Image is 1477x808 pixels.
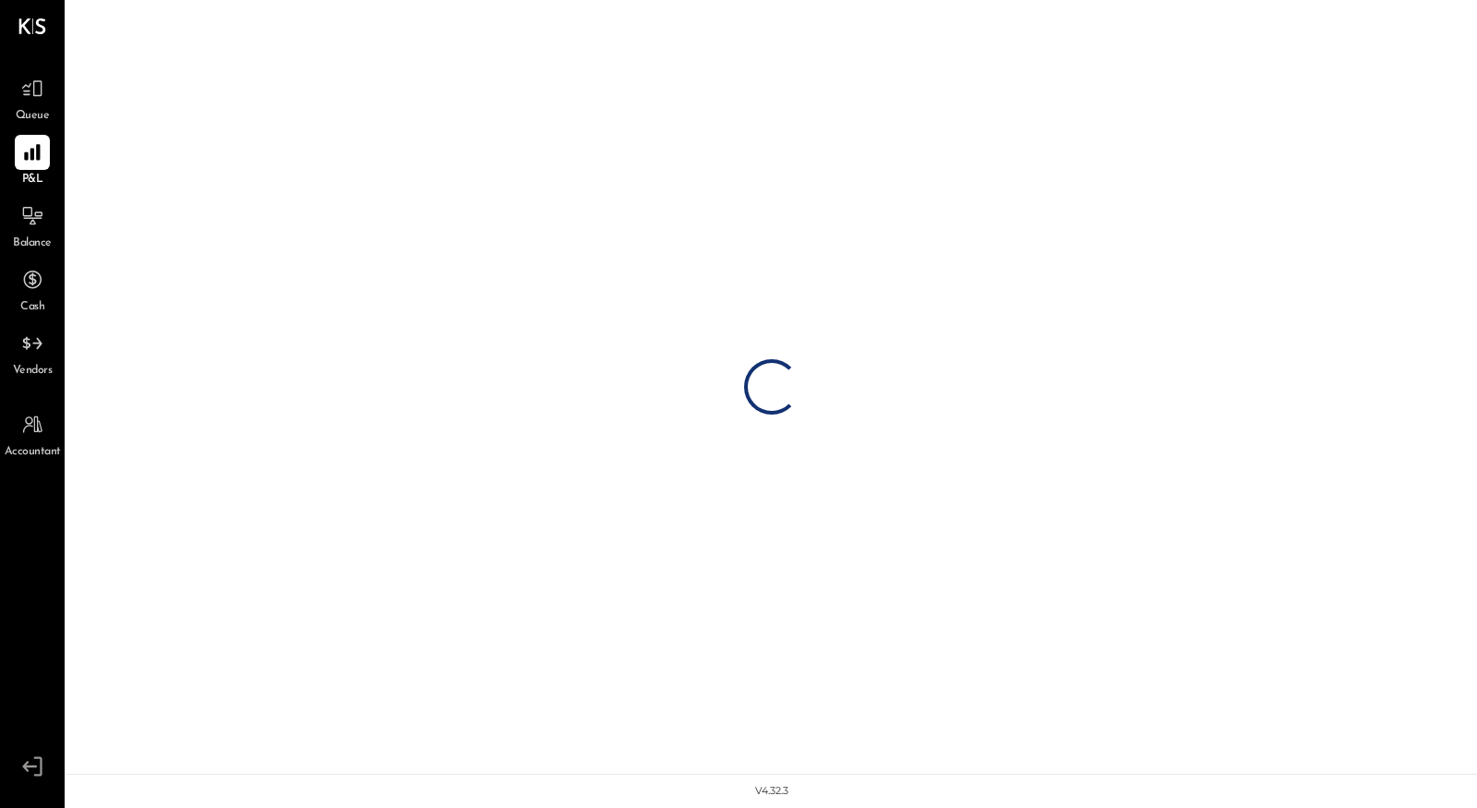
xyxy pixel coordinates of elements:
[16,108,50,125] span: Queue
[13,235,52,252] span: Balance
[13,363,53,380] span: Vendors
[755,784,788,799] div: v 4.32.3
[1,135,64,188] a: P&L
[20,299,44,316] span: Cash
[1,326,64,380] a: Vendors
[1,199,64,252] a: Balance
[1,262,64,316] a: Cash
[1,407,64,461] a: Accountant
[22,172,43,188] span: P&L
[5,444,61,461] span: Accountant
[1,71,64,125] a: Queue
